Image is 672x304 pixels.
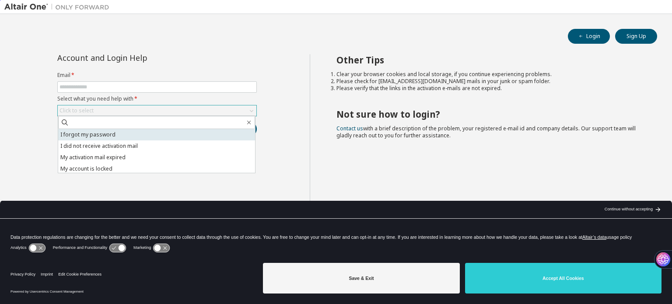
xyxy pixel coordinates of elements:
span: with a brief description of the problem, your registered e-mail id and company details. Our suppo... [336,125,636,139]
li: Please check for [EMAIL_ADDRESS][DOMAIN_NAME] mails in your junk or spam folder. [336,78,642,85]
button: Login [568,29,610,44]
div: Account and Login Help [57,54,217,61]
h2: Other Tips [336,54,642,66]
li: Clear your browser cookies and local storage, if you continue experiencing problems. [336,71,642,78]
li: I forgot my password [58,129,255,140]
button: Sign Up [615,29,657,44]
label: Email [57,72,257,79]
li: Please verify that the links in the activation e-mails are not expired. [336,85,642,92]
img: Altair One [4,3,114,11]
a: Contact us [336,125,363,132]
h2: Not sure how to login? [336,108,642,120]
div: Click to select [58,105,256,116]
label: Select what you need help with [57,95,257,102]
div: Click to select [59,107,94,114]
